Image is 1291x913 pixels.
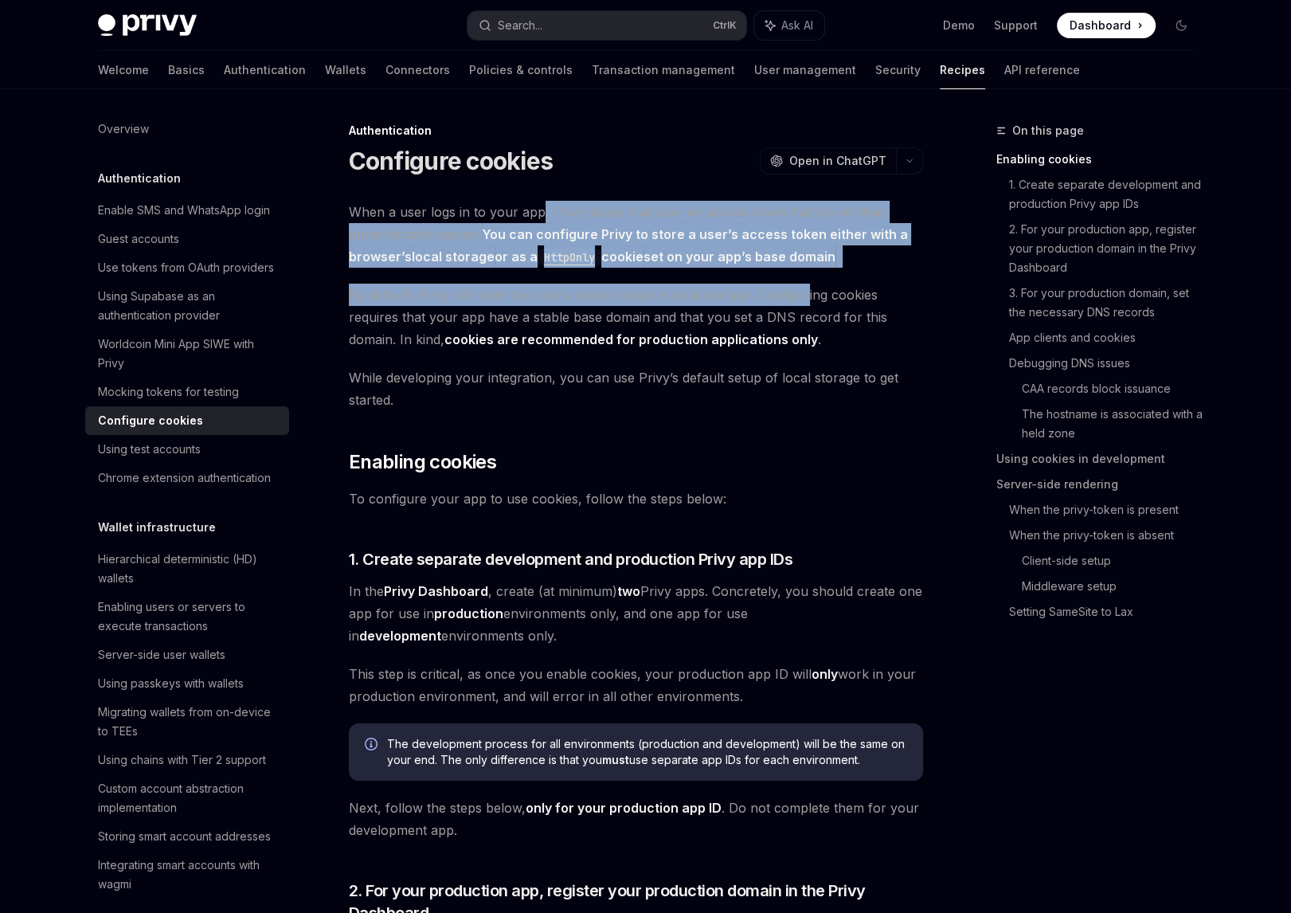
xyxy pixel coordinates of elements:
[98,468,271,488] div: Chrome extension authentication
[85,464,289,492] a: Chrome extension authentication
[1012,121,1084,140] span: On this page
[996,472,1207,497] a: Server-side rendering
[385,51,450,89] a: Connectors
[98,440,201,459] div: Using test accounts
[98,229,179,249] div: Guest accounts
[384,583,488,599] strong: Privy Dashboard
[98,598,280,636] div: Enabling users or servers to execute transactions
[943,18,975,33] a: Demo
[1009,172,1207,217] a: 1. Create separate development and production Privy app IDs
[85,330,289,378] a: Worldcoin Mini App SIWE with Privy
[85,641,289,669] a: Server-side user wallets
[349,284,923,351] span: By default, Privy will store the user’s access token in local storage. Configuring cookies requir...
[1004,51,1080,89] a: API reference
[781,18,813,33] span: Ask AI
[434,605,503,621] strong: production
[98,703,280,741] div: Migrating wallets from on-device to TEEs
[98,169,181,188] h5: Authentication
[85,545,289,593] a: Hierarchical deterministic (HD) wallets
[325,51,366,89] a: Wallets
[98,287,280,325] div: Using Supabase as an authentication provider
[387,736,907,768] span: The development process for all environments (production and development) will be the same on you...
[1168,13,1194,38] button: Toggle dark mode
[444,331,818,347] strong: cookies are recommended for production applications only
[168,51,205,89] a: Basics
[85,378,289,406] a: Mocking tokens for testing
[1022,548,1207,574] a: Client-side setup
[98,750,266,770] div: Using chains with Tier 2 support
[85,698,289,746] a: Migrating wallets from on-device to TEEs
[1070,18,1131,33] span: Dashboard
[98,645,225,664] div: Server-side user wallets
[760,147,896,174] button: Open in ChatGPT
[940,51,985,89] a: Recipes
[349,123,923,139] div: Authentication
[1022,402,1207,446] a: The hostname is associated with a held zone
[526,800,722,816] strong: only for your production app ID
[98,518,216,537] h5: Wallet infrastructure
[85,822,289,851] a: Storing smart account addresses
[1022,376,1207,402] a: CAA records block issuance
[98,120,149,139] div: Overview
[1009,523,1207,548] a: When the privy-token is absent
[98,201,270,220] div: Enable SMS and WhatsApp login
[224,51,306,89] a: Authentication
[1022,574,1207,599] a: Middleware setup
[1009,599,1207,625] a: Setting SameSite to Lax
[1009,217,1207,280] a: 2. For your production app, register your production domain in the Privy Dashboard
[754,51,856,89] a: User management
[85,406,289,435] a: Configure cookies
[617,583,640,599] strong: two
[349,226,908,265] strong: You can configure Privy to store a user’s access token either with a browser’s or as a set on you...
[996,147,1207,172] a: Enabling cookies
[713,19,737,32] span: Ctrl K
[85,282,289,330] a: Using Supabase as an authentication provider
[85,115,289,143] a: Overview
[98,51,149,89] a: Welcome
[349,449,496,475] span: Enabling cookies
[85,774,289,822] a: Custom account abstraction implementation
[349,580,923,647] span: In the , create (at minimum) Privy apps. Concretely, you should create one app for use in environ...
[469,51,573,89] a: Policies & controls
[996,446,1207,472] a: Using cookies in development
[467,11,746,40] button: Search...CtrlK
[412,249,495,265] a: local storage
[994,18,1038,33] a: Support
[85,669,289,698] a: Using passkeys with wallets
[98,674,244,693] div: Using passkeys with wallets
[789,153,886,169] span: Open in ChatGPT
[98,550,280,588] div: Hierarchical deterministic (HD) wallets
[754,11,824,40] button: Ask AI
[98,779,280,817] div: Custom account abstraction implementation
[602,753,629,766] strong: must
[875,51,921,89] a: Security
[498,16,542,35] div: Search...
[349,147,553,175] h1: Configure cookies
[98,411,203,430] div: Configure cookies
[98,258,274,277] div: Use tokens from OAuth providers
[85,225,289,253] a: Guest accounts
[812,666,838,682] strong: only
[349,797,923,841] span: Next, follow the steps below, . Do not complete them for your development app.
[98,335,280,373] div: Worldcoin Mini App SIWE with Privy
[538,249,644,264] a: HttpOnlycookie
[1009,351,1207,376] a: Debugging DNS issues
[349,663,923,707] span: This step is critical, as once you enable cookies, your production app ID will work in your produ...
[1057,13,1156,38] a: Dashboard
[98,827,271,846] div: Storing smart account addresses
[85,593,289,641] a: Enabling users or servers to execute transactions
[85,435,289,464] a: Using test accounts
[98,382,239,402] div: Mocking tokens for testing
[384,583,488,600] a: Privy Dashboard
[98,14,197,37] img: dark logo
[85,253,289,282] a: Use tokens from OAuth providers
[1009,497,1207,523] a: When the privy-token is present
[85,851,289,899] a: Integrating smart accounts with wagmi
[85,746,289,774] a: Using chains with Tier 2 support
[85,196,289,225] a: Enable SMS and WhatsApp login
[349,366,923,411] span: While developing your integration, you can use Privy’s default setup of local storage to get star...
[1009,325,1207,351] a: App clients and cookies
[365,738,381,754] svg: Info
[359,628,441,644] strong: development
[349,548,793,570] span: 1. Create separate development and production Privy app IDs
